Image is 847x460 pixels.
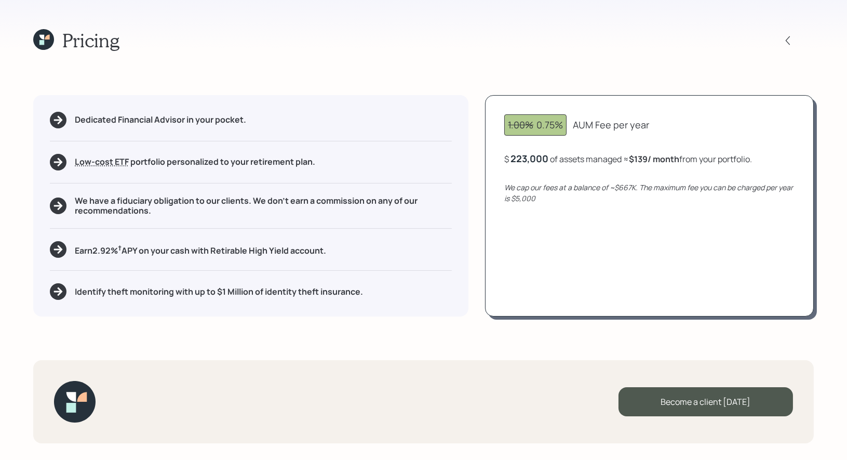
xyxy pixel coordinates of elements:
iframe: Customer reviews powered by Trustpilot [108,372,240,450]
h1: Pricing [62,29,119,51]
div: AUM Fee per year [573,118,649,132]
b: $139 / month [629,153,679,165]
div: 0.75% [508,118,563,132]
h5: We have a fiduciary obligation to our clients. We don't earn a commission on any of our recommend... [75,196,452,216]
div: 223,000 [510,152,548,165]
span: Low-cost ETF [75,156,129,167]
h5: Identify theft monitoring with up to $1 Million of identity theft insurance. [75,287,363,297]
sup: † [118,243,122,253]
h5: Earn 2.92 % APY on your cash with Retirable High Yield account. [75,243,326,256]
i: We cap our fees at a balance of ~$667K. The maximum fee you can be charged per year is $5,000 [504,182,793,203]
div: $ of assets managed ≈ from your portfolio . [504,152,752,165]
h5: portfolio personalized to your retirement plan. [75,157,315,167]
div: Become a client [DATE] [619,387,793,416]
span: 1.00% [508,119,533,131]
h5: Dedicated Financial Advisor in your pocket. [75,115,246,125]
